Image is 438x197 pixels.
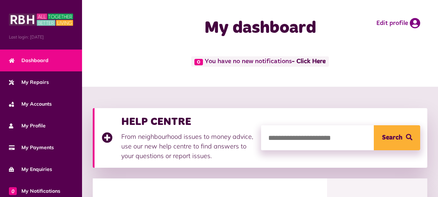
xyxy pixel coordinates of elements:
h1: My dashboard [178,18,342,39]
span: Dashboard [9,57,49,64]
h3: HELP CENTRE [121,115,254,128]
p: From neighbourhood issues to money advice, use our new help centre to find answers to your questi... [121,132,254,161]
span: 0 [9,187,17,195]
span: My Enquiries [9,166,52,173]
span: My Accounts [9,100,52,108]
span: Search [382,125,402,150]
span: You have no new notifications [191,56,328,67]
a: - Click Here [292,59,326,65]
span: My Notifications [9,187,60,195]
img: MyRBH [9,12,73,27]
span: My Profile [9,122,46,130]
span: Last login: [DATE] [9,34,73,40]
span: My Repairs [9,79,49,86]
button: Search [374,125,420,150]
a: Edit profile [376,18,420,29]
span: 0 [194,59,203,65]
span: My Payments [9,144,54,151]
